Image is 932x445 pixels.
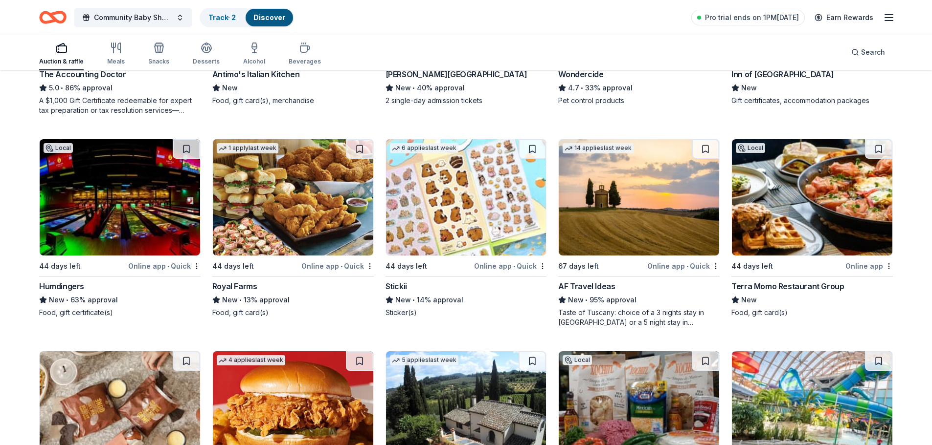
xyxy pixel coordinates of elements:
button: Track· 2Discover [200,8,294,27]
span: New [222,82,238,94]
div: Beverages [289,58,321,65]
div: Snacks [148,58,169,65]
span: • [341,262,342,270]
span: New [222,294,238,306]
a: Image for HumdingersLocal44 days leftOnline app•QuickHumdingersNew•63% approvalFood, gift certifi... [39,139,201,318]
button: Meals [107,38,125,70]
button: Community Baby Shower [74,8,192,27]
span: • [412,296,415,304]
a: Pro trial ends on 1PM[DATE] [691,10,805,25]
img: Image for Humdingers [40,139,200,255]
div: Antimo's Italian Kitchen [212,68,299,80]
span: 4.7 [568,82,579,94]
div: Terra Momo Restaurant Group [731,280,844,292]
div: Inn of [GEOGRAPHIC_DATA] [731,68,834,80]
div: Pet control products [558,96,720,106]
div: Online app Quick [474,260,546,272]
div: Food, gift card(s) [212,308,374,318]
span: New [741,82,757,94]
span: • [61,84,63,92]
span: • [581,84,584,92]
div: Gift certificates, accommodation packages [731,96,893,106]
div: 14 applies last week [563,143,634,153]
div: Local [44,143,73,153]
button: Search [843,42,893,62]
span: New [568,294,584,306]
div: The Accounting Doctor [39,68,126,80]
div: Local [563,355,592,365]
div: Food, gift certificate(s) [39,308,201,318]
div: 44 days left [212,260,254,272]
a: Image for Royal Farms1 applylast week44 days leftOnline app•QuickRoyal FarmsNew•13% approvalFood,... [212,139,374,318]
button: Auction & raffle [39,38,84,70]
div: 95% approval [558,294,720,306]
button: Desserts [193,38,220,70]
span: • [513,262,515,270]
span: • [66,296,68,304]
span: New [395,294,411,306]
span: • [686,262,688,270]
div: 40% approval [386,82,547,94]
div: Local [736,143,765,153]
img: Image for AF Travel Ideas [559,139,719,255]
span: New [741,294,757,306]
span: Pro trial ends on 1PM[DATE] [705,12,799,23]
div: 44 days left [731,260,773,272]
div: Desserts [193,58,220,65]
div: 33% approval [558,82,720,94]
button: Beverages [289,38,321,70]
span: • [412,84,415,92]
div: 5 applies last week [390,355,458,365]
div: Online app Quick [128,260,201,272]
a: Home [39,6,67,29]
div: Online app Quick [301,260,374,272]
a: Image for AF Travel Ideas14 applieslast week67 days leftOnline app•QuickAF Travel IdeasNew•95% ap... [558,139,720,327]
div: 63% approval [39,294,201,306]
div: 86% approval [39,82,201,94]
div: AF Travel Ideas [558,280,615,292]
div: Alcohol [243,58,265,65]
div: 2 single-day admission tickets [386,96,547,106]
a: Earn Rewards [809,9,879,26]
span: New [49,294,65,306]
div: 44 days left [39,260,81,272]
button: Alcohol [243,38,265,70]
div: Meals [107,58,125,65]
div: Sticker(s) [386,308,547,318]
span: New [395,82,411,94]
div: Stickii [386,280,407,292]
img: Image for Stickii [386,139,546,255]
a: Track· 2 [208,13,236,21]
span: Community Baby Shower [94,12,172,23]
div: Wondercide [558,68,603,80]
div: [PERSON_NAME][GEOGRAPHIC_DATA] [386,68,527,80]
img: Image for Terra Momo Restaurant Group [732,139,892,255]
div: 14% approval [386,294,547,306]
div: 4 applies last week [217,355,285,365]
a: Discover [253,13,285,21]
button: Snacks [148,38,169,70]
a: Image for Stickii6 applieslast week44 days leftOnline app•QuickStickiiNew•14% approvalSticker(s) [386,139,547,318]
span: • [586,296,588,304]
div: Humdingers [39,280,84,292]
span: 5.0 [49,82,59,94]
div: Auction & raffle [39,58,84,65]
div: 67 days left [558,260,599,272]
div: Online app [845,260,893,272]
div: A $1,000 Gift Certificate redeemable for expert tax preparation or tax resolution services—recipi... [39,96,201,115]
span: • [239,296,242,304]
div: Royal Farms [212,280,257,292]
span: Search [861,46,885,58]
div: Food, gift card(s), merchandise [212,96,374,106]
div: 1 apply last week [217,143,278,153]
div: Online app Quick [647,260,720,272]
div: Taste of Tuscany: choice of a 3 nights stay in [GEOGRAPHIC_DATA] or a 5 night stay in [GEOGRAPHIC... [558,308,720,327]
img: Image for Royal Farms [213,139,373,255]
div: 13% approval [212,294,374,306]
div: Food, gift card(s) [731,308,893,318]
div: 6 applies last week [390,143,458,153]
div: 44 days left [386,260,427,272]
span: • [167,262,169,270]
a: Image for Terra Momo Restaurant GroupLocal44 days leftOnline appTerra Momo Restaurant GroupNewFoo... [731,139,893,318]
